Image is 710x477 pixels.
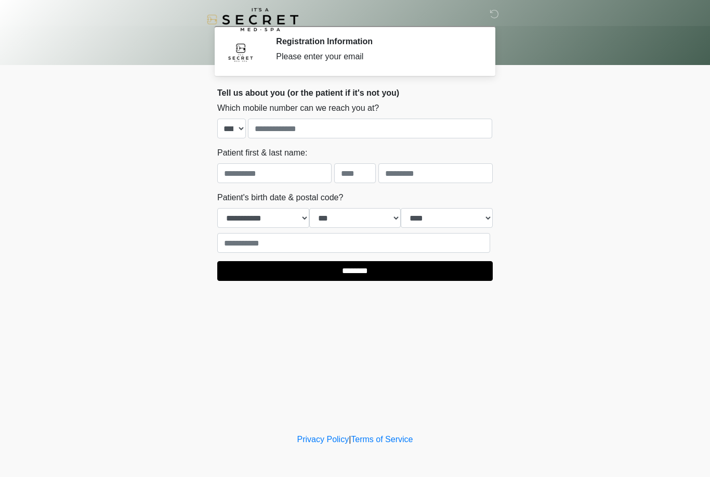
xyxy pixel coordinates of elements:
[217,191,343,204] label: Patient's birth date & postal code?
[217,147,307,159] label: Patient first & last name:
[297,435,349,444] a: Privacy Policy
[349,435,351,444] a: |
[276,36,477,46] h2: Registration Information
[276,50,477,63] div: Please enter your email
[217,102,379,114] label: Which mobile number can we reach you at?
[351,435,413,444] a: Terms of Service
[207,8,298,31] img: It's A Secret Med Spa Logo
[225,36,256,68] img: Agent Avatar
[217,88,493,98] h2: Tell us about you (or the patient if it's not you)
